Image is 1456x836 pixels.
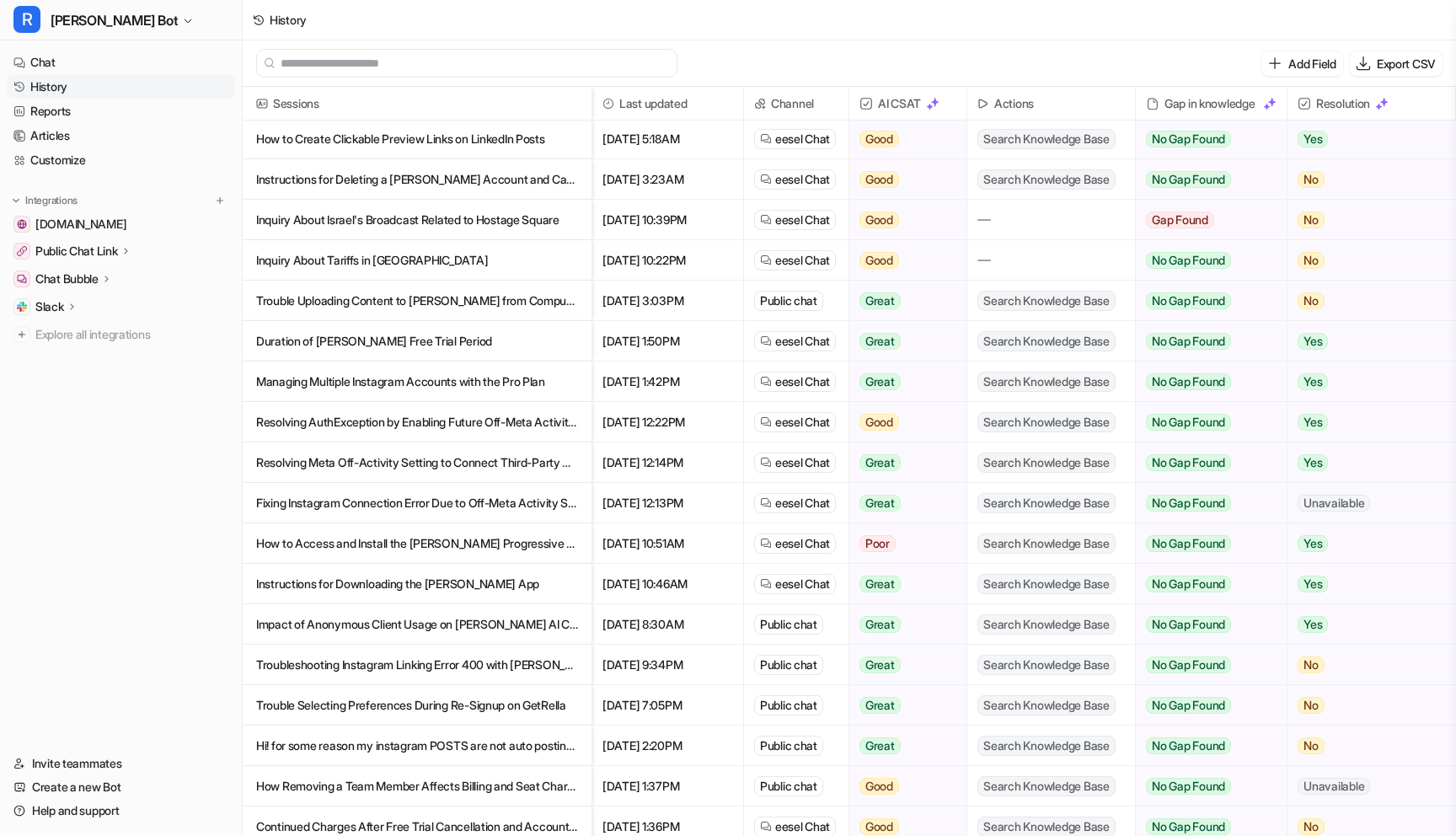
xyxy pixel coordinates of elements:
[51,8,178,32] span: [PERSON_NAME] Bot
[17,274,27,284] img: Chat Bubble
[1298,697,1325,714] span: No
[214,195,226,206] img: menu_add.svg
[760,252,830,269] a: eesel Chat
[256,766,578,807] p: How Removing a Team Member Affects Billing and Seat Charges
[1136,564,1274,604] button: No Gap Found
[754,736,823,756] div: Public chat
[760,174,772,185] img: eeselChat
[1146,252,1231,269] span: No Gap Found
[1298,414,1328,431] span: Yes
[859,454,901,471] span: Great
[1146,495,1231,512] span: No Gap Found
[1287,200,1442,240] button: No
[599,766,736,807] span: [DATE] 1:37PM
[977,129,1116,149] span: Search Knowledge Base
[599,119,736,159] span: [DATE] 5:18AM
[599,321,736,362] span: [DATE] 1:50PM
[256,321,578,362] p: Duration of [PERSON_NAME] Free Trial Period
[1136,523,1274,564] button: No Gap Found
[977,614,1116,635] span: Search Knowledge Base
[599,645,736,685] span: [DATE] 9:34PM
[256,523,578,564] p: How to Access and Install the [PERSON_NAME] Progressive Web App
[1298,131,1328,147] span: Yes
[7,51,235,74] a: Chat
[775,252,830,269] span: eesel Chat
[760,214,772,226] img: eeselChat
[977,574,1116,594] span: Search Knowledge Base
[1287,119,1442,159] button: Yes
[760,373,830,390] a: eesel Chat
[760,497,772,509] img: eeselChat
[599,281,736,321] span: [DATE] 3:03PM
[256,119,578,159] p: How to Create Clickable Preview Links on LinkedIn Posts
[1287,604,1442,645] button: Yes
[849,281,956,321] button: Great
[599,362,736,402] span: [DATE] 1:42PM
[760,821,772,833] img: eeselChat
[754,291,823,311] div: Public chat
[859,212,899,228] span: Good
[859,818,899,835] span: Good
[599,483,736,523] span: [DATE] 12:13PM
[1287,240,1442,281] button: No
[256,564,578,604] p: Instructions for Downloading the [PERSON_NAME] App
[859,333,901,350] span: Great
[1298,656,1325,673] span: No
[775,373,830,390] span: eesel Chat
[1146,535,1231,552] span: No Gap Found
[1136,200,1274,240] button: Gap Found
[760,212,830,228] a: eesel Chat
[1298,212,1325,228] span: No
[1136,766,1274,807] button: No Gap Found
[1298,252,1325,269] span: No
[25,194,78,207] p: Integrations
[1298,373,1328,390] span: Yes
[775,818,830,835] span: eesel Chat
[256,442,578,483] p: Resolving Meta Off-Activity Setting to Connect Third-Party Apps
[859,697,901,714] span: Great
[249,87,585,121] span: Sessions
[13,6,40,33] span: R
[977,372,1116,392] span: Search Knowledge Base
[270,11,307,29] div: History
[1298,778,1370,795] span: Unavailable
[760,818,830,835] a: eesel Chat
[1136,402,1274,442] button: No Gap Found
[775,495,830,512] span: eesel Chat
[1287,726,1442,766] button: No
[1350,51,1443,76] button: Export CSV
[1298,576,1328,592] span: Yes
[977,169,1116,190] span: Search Knowledge Base
[7,148,235,172] a: Customize
[1287,523,1442,564] button: Yes
[17,219,27,229] img: getrella.com
[775,131,830,147] span: eesel Chat
[977,736,1116,756] span: Search Knowledge Base
[1298,454,1328,471] span: Yes
[977,776,1116,796] span: Search Knowledge Base
[256,645,578,685] p: Troubleshooting Instagram Linking Error 400 with [PERSON_NAME]
[859,737,901,754] span: Great
[760,376,772,388] img: eeselChat
[760,576,830,592] a: eesel Chat
[1136,240,1274,281] button: No Gap Found
[859,171,899,188] span: Good
[35,216,126,233] span: [DOMAIN_NAME]
[859,535,896,552] span: Poor
[1287,442,1442,483] button: Yes
[849,402,956,442] button: Good
[1146,292,1231,309] span: No Gap Found
[977,695,1116,715] span: Search Knowledge Base
[1298,333,1328,350] span: Yes
[760,457,772,469] img: eeselChat
[754,655,823,675] div: Public chat
[7,212,235,236] a: getrella.com[DOMAIN_NAME]
[849,564,956,604] button: Great
[754,614,823,635] div: Public chat
[849,685,956,726] button: Great
[35,321,228,348] span: Explore all integrations
[1136,321,1274,362] button: No Gap Found
[760,578,772,590] img: eeselChat
[859,778,899,795] span: Good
